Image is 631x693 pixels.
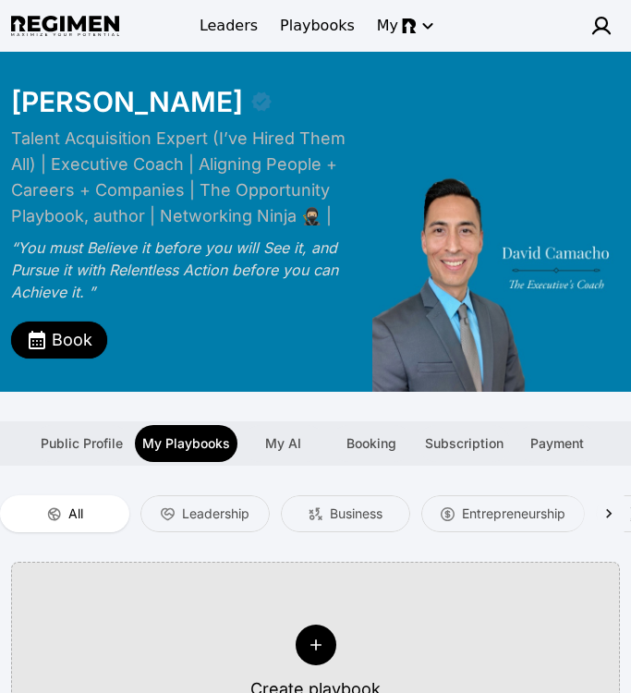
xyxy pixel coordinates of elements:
span: My AI [265,434,301,453]
button: My Playbooks [135,425,237,462]
span: Booking [346,434,396,453]
span: Payment [530,434,584,453]
button: Entrepreneurship [421,495,585,532]
img: user icon [590,15,613,37]
span: Leadership [182,505,249,523]
button: Public Profile [33,425,130,462]
img: Entrepreneurship [441,507,455,521]
button: Leadership [140,495,270,532]
img: Regimen logo [11,16,119,37]
div: “You must Believe it before you will See it, and Pursue it with Relentless Action before you can ... [11,237,352,303]
img: All [47,507,61,521]
span: Book [52,327,92,353]
a: Leaders [188,9,269,43]
span: My [377,15,398,37]
span: My Playbooks [142,434,230,453]
span: Public Profile [41,434,123,453]
div: [PERSON_NAME] [11,85,243,118]
button: Business [281,495,410,532]
span: Business [330,505,382,523]
button: My [366,9,443,43]
div: Verified partner - David Camacho [250,91,273,113]
span: Playbooks [280,15,355,37]
button: Payment [516,425,599,462]
div: Talent Acquisition Expert (I’ve Hired Them All) | Executive Coach | Aligning People + Careers + C... [11,126,352,229]
a: Playbooks [269,9,366,43]
span: All [68,505,83,523]
img: Business [309,507,322,521]
button: Booking [330,425,413,462]
span: Subscription [425,434,504,453]
button: Book [11,322,107,359]
span: Leaders [200,15,258,37]
button: Subscription [418,425,511,462]
img: Leadership [161,507,175,521]
button: My AI [242,425,325,462]
span: Entrepreneurship [462,505,565,523]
